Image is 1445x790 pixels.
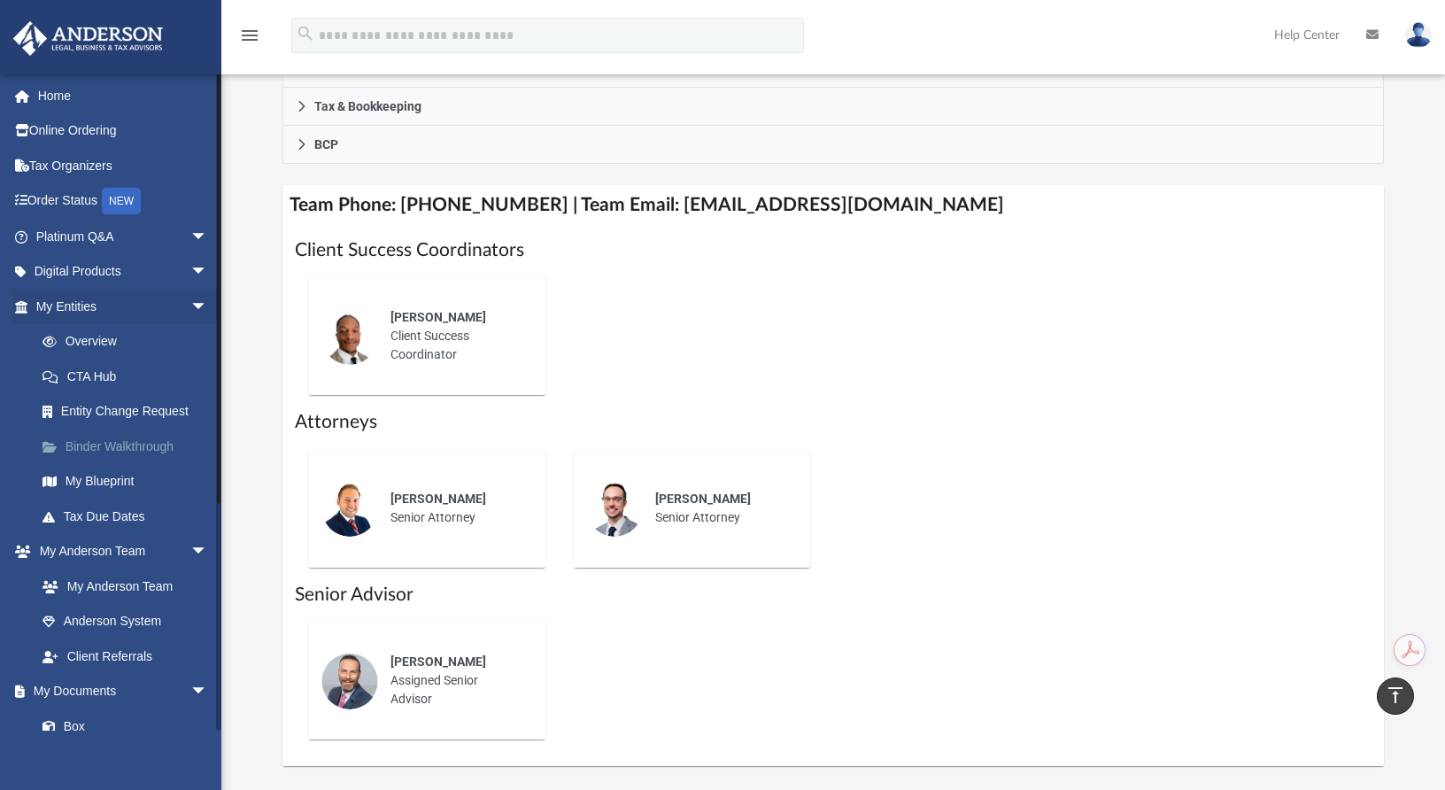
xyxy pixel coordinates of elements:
[655,492,751,506] span: [PERSON_NAME]
[643,477,798,539] div: Senior Attorney
[1405,22,1432,48] img: User Pic
[25,429,235,464] a: Binder Walkthrough
[25,359,235,394] a: CTA Hub
[12,219,235,254] a: Platinum Q&Aarrow_drop_down
[314,138,338,151] span: BCP
[1377,678,1414,715] a: vertical_align_top
[586,480,643,537] img: thumbnail
[190,674,226,710] span: arrow_drop_down
[390,492,486,506] span: [PERSON_NAME]
[1385,685,1406,706] i: vertical_align_top
[190,219,226,255] span: arrow_drop_down
[12,148,235,183] a: Tax Organizers
[239,25,260,46] i: menu
[25,324,235,360] a: Overview
[190,254,226,290] span: arrow_drop_down
[25,394,235,430] a: Entity Change Request
[12,289,235,324] a: My Entitiesarrow_drop_down
[378,296,533,376] div: Client Success Coordinator
[25,639,226,674] a: Client Referrals
[12,534,226,569] a: My Anderson Teamarrow_drop_down
[25,499,235,534] a: Tax Due Dates
[378,477,533,539] div: Senior Attorney
[390,310,486,324] span: [PERSON_NAME]
[12,254,235,290] a: Digital Productsarrow_drop_down
[25,604,226,639] a: Anderson System
[295,582,1372,608] h1: Senior Advisor
[12,113,235,149] a: Online Ordering
[12,78,235,113] a: Home
[8,21,168,56] img: Anderson Advisors Platinum Portal
[282,126,1384,164] a: BCP
[295,237,1372,263] h1: Client Success Coordinators
[239,34,260,46] a: menu
[25,709,217,744] a: Box
[12,183,235,220] a: Order StatusNEW
[12,674,226,709] a: My Documentsarrow_drop_down
[378,640,533,721] div: Assigned Senior Advisor
[295,409,1372,435] h1: Attorneys
[321,480,378,537] img: thumbnail
[314,100,421,112] span: Tax & Bookkeeping
[282,185,1384,225] h4: Team Phone: [PHONE_NUMBER] | Team Email: [EMAIL_ADDRESS][DOMAIN_NAME]
[282,88,1384,126] a: Tax & Bookkeeping
[321,653,378,709] img: thumbnail
[25,569,217,604] a: My Anderson Team
[25,464,226,500] a: My Blueprint
[190,289,226,325] span: arrow_drop_down
[390,654,486,669] span: [PERSON_NAME]
[102,188,141,214] div: NEW
[190,534,226,570] span: arrow_drop_down
[296,24,315,43] i: search
[321,308,378,365] img: thumbnail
